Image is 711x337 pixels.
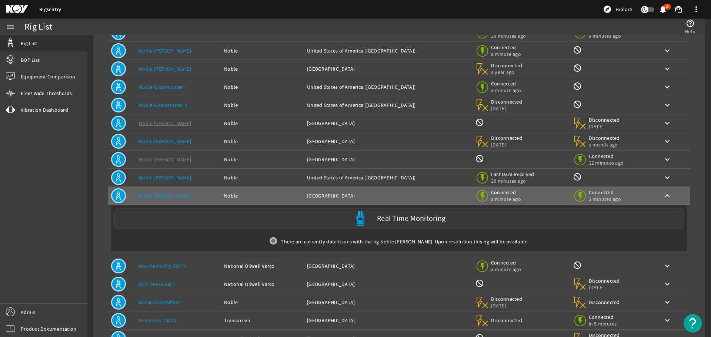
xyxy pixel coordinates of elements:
[573,46,582,54] mat-icon: Rig Monitoring not available for this rig
[307,317,469,324] div: [GEOGRAPHIC_DATA]
[39,6,61,13] a: Rigsentry
[307,280,469,288] div: [GEOGRAPHIC_DATA]
[686,19,695,28] mat-icon: help_outline
[224,156,301,163] div: Noble
[139,65,191,72] a: Noble [PERSON_NAME]
[491,178,534,184] span: 28 minutes ago
[224,262,301,270] div: National Oilwell Varco
[224,280,301,288] div: National Oilwell Varco
[21,90,72,97] span: Fleet Wide Thresholds
[475,279,484,288] mat-icon: BOP Monitoring not available for this rig
[589,123,620,130] span: [DATE]
[307,47,469,54] div: United States of America ([GEOGRAPHIC_DATA])
[139,156,191,163] a: Noble [PERSON_NAME]
[307,262,469,270] div: [GEOGRAPHIC_DATA]
[139,299,180,306] a: Ocean GreatWhite
[224,119,301,127] div: Noble
[659,6,667,13] button: 4
[491,296,523,302] span: Disconnected
[21,106,68,114] span: Vibration Dashboard
[307,65,469,73] div: [GEOGRAPHIC_DATA]
[663,101,672,109] mat-icon: keyboard_arrow_down
[307,138,469,145] div: [GEOGRAPHIC_DATA]
[674,5,683,14] mat-icon: support_agent
[21,73,75,80] span: Equipment Comparison
[573,261,582,270] mat-icon: Rig Monitoring not available for this rig
[663,298,672,307] mat-icon: keyboard_arrow_down
[21,309,36,316] span: Admin
[491,105,523,112] span: [DATE]
[491,302,523,309] span: [DATE]
[658,5,667,14] mat-icon: notifications
[491,259,523,266] span: Connected
[663,155,672,164] mat-icon: keyboard_arrow_down
[573,100,582,109] mat-icon: Rig Monitoring not available for this rig
[685,28,695,35] span: Help
[491,33,534,39] span: 26 minutes ago
[663,262,672,270] mat-icon: keyboard_arrow_down
[663,316,672,325] mat-icon: keyboard_arrow_down
[224,299,301,306] div: Noble
[307,174,469,181] div: United States of America ([GEOGRAPHIC_DATA])
[573,82,582,91] mat-icon: Rig Monitoring not available for this rig
[589,141,620,148] span: a month ago
[139,192,191,199] a: Noble [PERSON_NAME]
[663,280,672,289] mat-icon: keyboard_arrow_down
[663,64,672,73] mat-icon: keyboard_arrow_down
[224,101,301,109] div: Noble
[21,40,37,47] span: Rig List
[663,82,672,91] mat-icon: keyboard_arrow_down
[615,6,632,13] span: Explore
[475,118,484,127] mat-icon: BOP Monitoring not available for this rig
[589,284,620,291] span: [DATE]
[111,208,687,229] a: Real Time Monitoring
[139,84,186,90] a: Noble Globetrotter I
[589,314,620,320] span: Connected
[600,3,635,15] button: Explore
[589,320,620,327] span: in 5 minutes
[491,98,523,105] span: Disconnected
[663,119,672,128] mat-icon: keyboard_arrow_down
[139,174,191,181] a: Noble [PERSON_NAME]
[307,192,469,199] div: [GEOGRAPHIC_DATA]
[21,56,40,64] span: BOP List
[491,196,523,202] span: a minute ago
[377,215,445,223] label: Real Time Monitoring
[663,46,672,55] mat-icon: keyboard_arrow_down
[139,102,187,108] a: Noble Globetrotter II
[353,211,368,226] img: Bluepod.svg
[139,281,176,287] a: NOV Demo Rig 1
[307,299,469,306] div: [GEOGRAPHIC_DATA]
[589,153,624,159] span: Connected
[307,156,469,163] div: [GEOGRAPHIC_DATA]
[21,325,76,333] span: Product Documentation
[491,69,523,75] span: a year ago
[663,173,672,182] mat-icon: keyboard_arrow_down
[663,137,672,146] mat-icon: keyboard_arrow_down
[491,62,523,69] span: Disconnected
[224,138,301,145] div: Noble
[224,174,301,181] div: Noble
[589,277,620,284] span: Disconnected
[589,135,620,141] span: Disconnected
[224,65,301,73] div: Noble
[573,64,582,73] mat-icon: Rig Monitoring not available for this rig
[491,266,523,273] span: a minute ago
[475,154,484,163] mat-icon: BOP Monitoring not available for this rig
[687,0,705,18] button: more_vert
[139,263,185,269] a: Nov Demo Rig (BOP)
[603,5,612,14] mat-icon: explore
[6,23,15,31] mat-icon: menu
[224,47,301,54] div: Noble
[589,189,621,196] span: Connected
[491,317,523,324] span: Disconnected
[224,192,301,199] div: Noble
[270,237,277,245] img: grey.svg
[491,51,523,57] span: a minute ago
[589,117,620,123] span: Disconnected
[491,44,523,51] span: Connected
[307,101,469,109] div: United States of America ([GEOGRAPHIC_DATA])
[24,23,52,31] div: Rig List
[684,314,702,333] button: Open Resource Center
[573,172,582,181] mat-icon: Rig Monitoring not available for this rig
